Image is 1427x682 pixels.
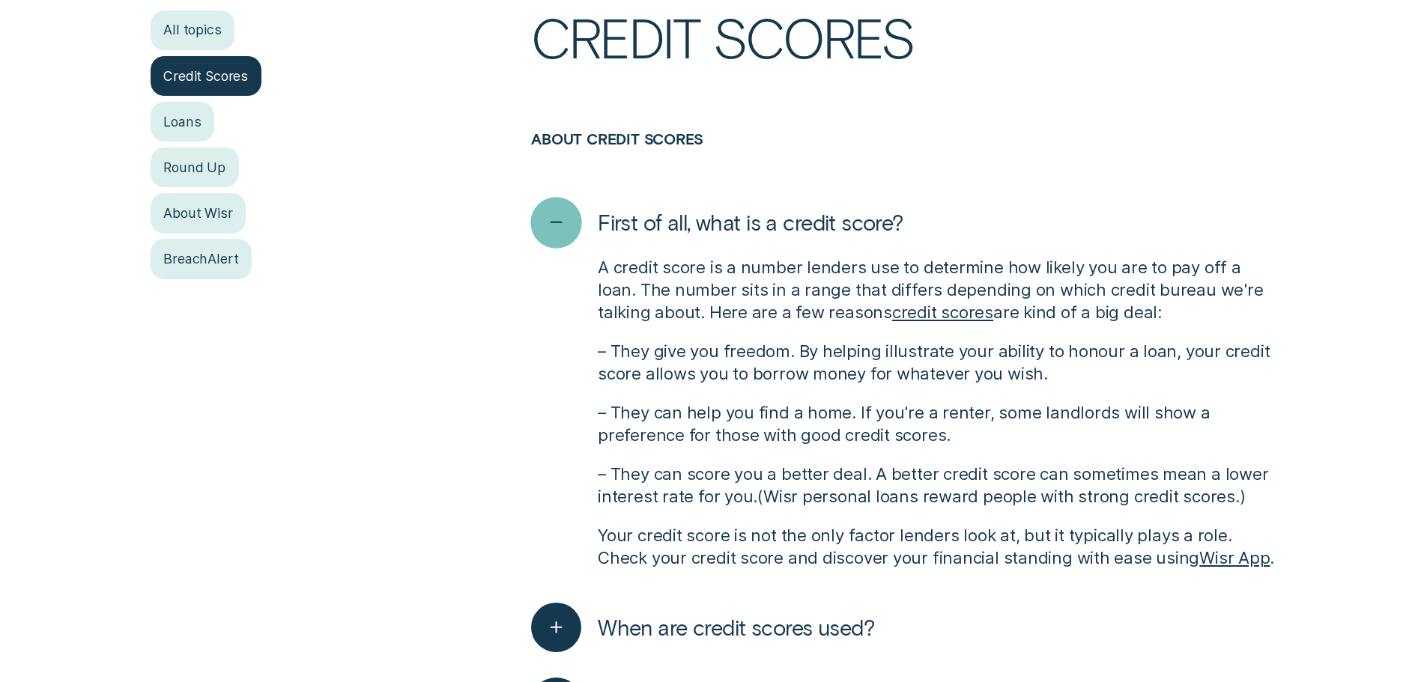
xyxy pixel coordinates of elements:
[151,102,215,141] a: Loans
[151,193,246,233] a: About Wisr
[598,256,1276,323] p: A credit score is a number lenders use to determine how likely you are to pay off a loan. The num...
[598,614,874,641] span: When are credit scores used?
[598,209,903,236] span: First of all, what is a credit score?
[1240,486,1246,506] span: )
[531,603,874,653] button: When are credit scores used?
[757,486,763,506] span: (
[531,130,1276,185] h3: About credit scores
[598,524,1276,569] p: Your credit score is not the only factor lenders look at, but it typically plays a role. Check yo...
[892,302,993,322] a: credit scores
[151,147,239,187] a: Round Up
[531,10,1276,130] h1: Credit Scores
[598,401,1276,446] p: – They can help you find a home. If you're a renter, some landlords will show a preference for th...
[598,340,1276,385] p: – They give you freedom. By helping illustrate your ability to honour a loan, your credit score a...
[151,239,252,278] a: BreachAlert
[151,56,261,96] a: Credit Scores
[1199,547,1270,567] a: Wisr App
[598,463,1276,508] p: – They can score you a better deal. A better credit score can sometimes mean a lower interest rat...
[151,10,235,50] a: All topics
[531,198,903,248] button: First of all, what is a credit score?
